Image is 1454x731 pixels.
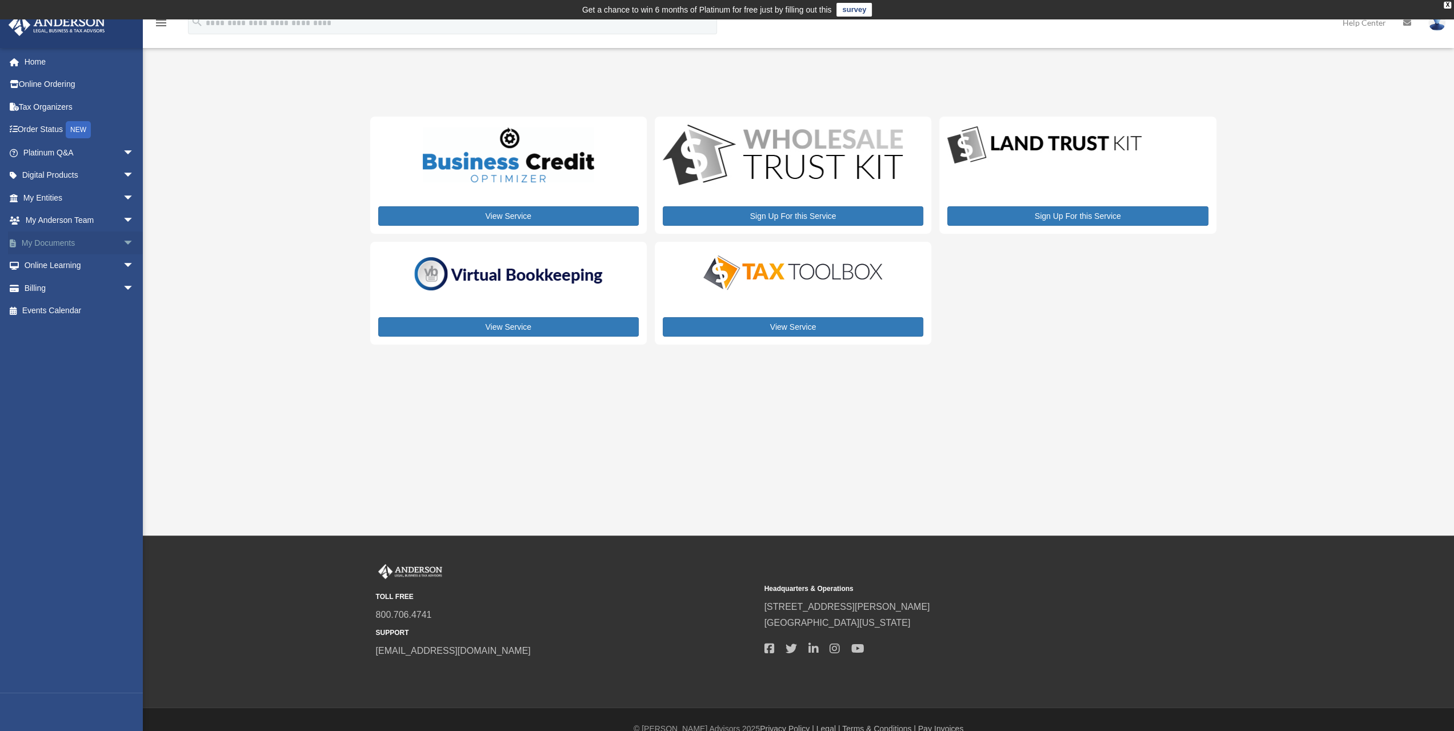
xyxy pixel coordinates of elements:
[663,317,923,337] a: View Service
[947,206,1208,226] a: Sign Up For this Service
[123,164,146,187] span: arrow_drop_down
[123,231,146,255] span: arrow_drop_down
[154,20,168,30] a: menu
[191,15,203,28] i: search
[66,121,91,138] div: NEW
[376,591,756,603] small: TOLL FREE
[378,317,639,337] a: View Service
[376,646,531,656] a: [EMAIL_ADDRESS][DOMAIN_NAME]
[582,3,832,17] div: Get a chance to win 6 months of Platinum for free just by filling out this
[663,206,923,226] a: Sign Up For this Service
[123,141,146,165] span: arrow_drop_down
[8,141,151,164] a: Platinum Q&Aarrow_drop_down
[376,564,444,579] img: Anderson Advisors Platinum Portal
[764,618,911,628] a: [GEOGRAPHIC_DATA][US_STATE]
[1444,2,1451,9] div: close
[8,299,151,322] a: Events Calendar
[123,186,146,210] span: arrow_drop_down
[123,209,146,233] span: arrow_drop_down
[764,602,930,612] a: [STREET_ADDRESS][PERSON_NAME]
[8,231,151,254] a: My Documentsarrow_drop_down
[663,125,903,188] img: WS-Trust-Kit-lgo-1.jpg
[8,186,151,209] a: My Entitiesarrow_drop_down
[376,627,756,639] small: SUPPORT
[8,73,151,96] a: Online Ordering
[1428,14,1445,31] img: User Pic
[123,277,146,300] span: arrow_drop_down
[8,118,151,142] a: Order StatusNEW
[8,254,151,277] a: Online Learningarrow_drop_down
[376,610,432,620] a: 800.706.4741
[8,277,151,299] a: Billingarrow_drop_down
[123,254,146,278] span: arrow_drop_down
[836,3,872,17] a: survey
[8,95,151,118] a: Tax Organizers
[947,125,1141,166] img: LandTrust_lgo-1.jpg
[764,583,1145,595] small: Headquarters & Operations
[154,16,168,30] i: menu
[8,50,151,73] a: Home
[378,206,639,226] a: View Service
[8,209,151,232] a: My Anderson Teamarrow_drop_down
[8,164,146,187] a: Digital Productsarrow_drop_down
[5,14,109,36] img: Anderson Advisors Platinum Portal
